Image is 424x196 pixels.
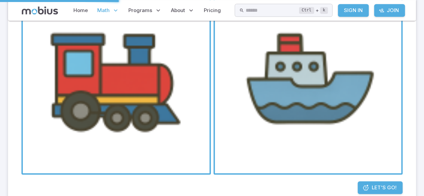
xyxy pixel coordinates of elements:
kbd: k [320,7,328,14]
a: Let's Go! [358,181,403,194]
span: Programs [128,7,152,14]
div: + [299,6,328,14]
kbd: Ctrl [299,7,314,14]
a: Home [71,3,90,18]
span: About [171,7,185,14]
a: Sign In [338,4,369,17]
a: Join [374,4,405,17]
span: Math [97,7,110,14]
a: Pricing [202,3,223,18]
span: Let's Go! [372,184,397,191]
